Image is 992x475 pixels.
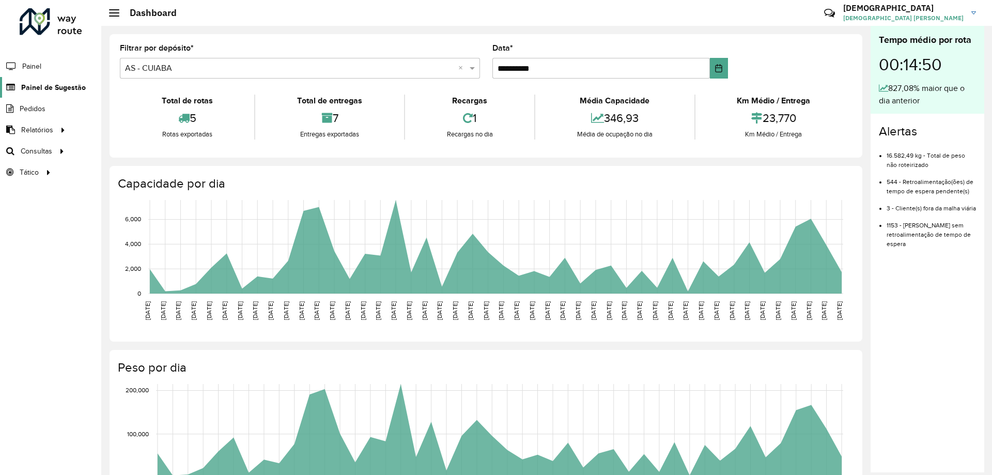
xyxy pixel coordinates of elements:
[606,301,612,320] text: [DATE]
[408,107,532,129] div: 1
[258,107,401,129] div: 7
[125,240,141,247] text: 4,000
[221,301,228,320] text: [DATE]
[879,47,976,82] div: 00:14:50
[125,265,141,272] text: 2,000
[175,301,181,320] text: [DATE]
[22,61,41,72] span: Painel
[118,176,852,191] h4: Capacidade por dia
[538,107,691,129] div: 346,93
[126,387,149,394] text: 200,000
[313,301,320,320] text: [DATE]
[559,301,566,320] text: [DATE]
[544,301,551,320] text: [DATE]
[879,33,976,47] div: Tempo médio por rota
[682,301,689,320] text: [DATE]
[698,107,849,129] div: 23,770
[590,301,597,320] text: [DATE]
[698,129,849,140] div: Km Médio / Entrega
[252,301,258,320] text: [DATE]
[652,301,658,320] text: [DATE]
[122,95,252,107] div: Total de rotas
[137,290,141,297] text: 0
[122,107,252,129] div: 5
[887,143,976,170] li: 16.582,49 kg - Total de peso não roteirizado
[805,301,812,320] text: [DATE]
[206,301,212,320] text: [DATE]
[759,301,766,320] text: [DATE]
[710,58,728,79] button: Choose Date
[390,301,397,320] text: [DATE]
[538,95,691,107] div: Média Capacidade
[458,62,467,74] span: Clear all
[20,167,39,178] span: Tático
[729,301,735,320] text: [DATE]
[258,129,401,140] div: Entregas exportadas
[818,2,841,24] a: Contato Rápido
[190,301,197,320] text: [DATE]
[667,301,674,320] text: [DATE]
[713,301,720,320] text: [DATE]
[283,301,289,320] text: [DATE]
[258,95,401,107] div: Total de entregas
[887,213,976,249] li: 1153 - [PERSON_NAME] sem retroalimentação de tempo de espera
[498,301,504,320] text: [DATE]
[879,124,976,139] h4: Alertas
[122,129,252,140] div: Rotas exportadas
[406,301,412,320] text: [DATE]
[887,170,976,196] li: 544 - Retroalimentação(ões) de tempo de espera pendente(s)
[698,95,849,107] div: Km Médio / Entrega
[513,301,520,320] text: [DATE]
[820,301,827,320] text: [DATE]
[375,301,381,320] text: [DATE]
[20,103,45,114] span: Pedidos
[267,301,274,320] text: [DATE]
[836,301,843,320] text: [DATE]
[118,360,852,375] h4: Peso por dia
[21,125,53,135] span: Relatórios
[483,301,489,320] text: [DATE]
[298,301,305,320] text: [DATE]
[160,301,166,320] text: [DATE]
[21,82,86,93] span: Painel de Sugestão
[436,301,443,320] text: [DATE]
[21,146,52,157] span: Consultas
[329,301,335,320] text: [DATE]
[421,301,428,320] text: [DATE]
[529,301,535,320] text: [DATE]
[887,196,976,213] li: 3 - Cliente(s) fora da malha viária
[360,301,366,320] text: [DATE]
[843,3,964,13] h3: [DEMOGRAPHIC_DATA]
[120,42,194,54] label: Filtrar por depósito
[144,301,151,320] text: [DATE]
[575,301,581,320] text: [DATE]
[743,301,750,320] text: [DATE]
[125,216,141,223] text: 6,000
[127,431,149,437] text: 100,000
[698,301,704,320] text: [DATE]
[237,301,243,320] text: [DATE]
[344,301,351,320] text: [DATE]
[119,7,177,19] h2: Dashboard
[408,95,532,107] div: Recargas
[843,13,964,23] span: [DEMOGRAPHIC_DATA] [PERSON_NAME]
[790,301,797,320] text: [DATE]
[408,129,532,140] div: Recargas no dia
[621,301,627,320] text: [DATE]
[452,301,458,320] text: [DATE]
[538,129,691,140] div: Média de ocupação no dia
[879,82,976,107] div: 827,08% maior que o dia anterior
[636,301,643,320] text: [DATE]
[492,42,513,54] label: Data
[467,301,474,320] text: [DATE]
[774,301,781,320] text: [DATE]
